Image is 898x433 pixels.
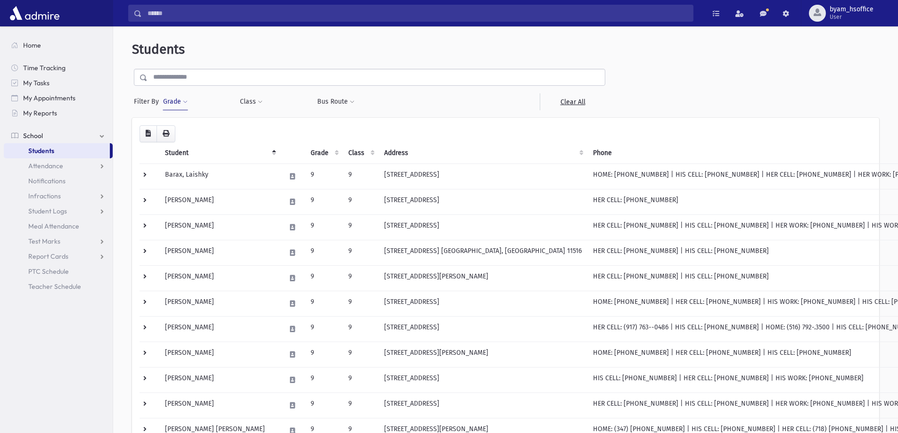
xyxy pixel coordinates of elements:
td: [STREET_ADDRESS] [GEOGRAPHIC_DATA], [GEOGRAPHIC_DATA] 11516 [379,240,587,265]
td: 9 [343,367,379,392]
a: Report Cards [4,249,113,264]
a: Attendance [4,158,113,173]
td: [STREET_ADDRESS] [379,316,587,342]
td: 9 [343,189,379,214]
span: byam_hsoffice [830,6,873,13]
td: [STREET_ADDRESS] [379,189,587,214]
span: Students [132,41,185,57]
td: 9 [343,342,379,367]
span: Home [23,41,41,49]
td: [PERSON_NAME] [159,214,280,240]
td: [STREET_ADDRESS] [379,367,587,392]
td: [STREET_ADDRESS] [379,163,587,189]
td: [STREET_ADDRESS][PERSON_NAME] [379,342,587,367]
a: My Reports [4,106,113,121]
td: 9 [305,163,343,189]
a: Students [4,143,110,158]
td: [PERSON_NAME] [159,240,280,265]
span: My Appointments [23,94,75,102]
button: CSV [140,125,157,142]
span: Students [28,147,54,155]
td: [PERSON_NAME] [159,316,280,342]
span: Teacher Schedule [28,282,81,291]
td: 9 [305,342,343,367]
td: [STREET_ADDRESS] [379,214,587,240]
td: [STREET_ADDRESS] [379,291,587,316]
td: [STREET_ADDRESS] [379,392,587,418]
td: [PERSON_NAME] [159,265,280,291]
td: [STREET_ADDRESS][PERSON_NAME] [379,265,587,291]
a: Time Tracking [4,60,113,75]
th: Student: activate to sort column descending [159,142,280,164]
span: My Reports [23,109,57,117]
span: Infractions [28,192,61,200]
td: 9 [305,214,343,240]
td: 9 [305,189,343,214]
td: [PERSON_NAME] [159,342,280,367]
span: My Tasks [23,79,49,87]
button: Class [239,93,263,110]
img: AdmirePro [8,4,62,23]
td: [PERSON_NAME] [159,189,280,214]
input: Search [142,5,693,22]
a: My Tasks [4,75,113,90]
td: 9 [343,392,379,418]
th: Address: activate to sort column ascending [379,142,587,164]
th: Class: activate to sort column ascending [343,142,379,164]
a: Clear All [540,93,605,110]
span: Meal Attendance [28,222,79,230]
a: School [4,128,113,143]
span: Report Cards [28,252,68,261]
a: Test Marks [4,234,113,249]
td: [PERSON_NAME] [159,291,280,316]
td: 9 [305,240,343,265]
td: 9 [305,392,343,418]
a: My Appointments [4,90,113,106]
td: 9 [343,291,379,316]
span: User [830,13,873,21]
td: 9 [305,316,343,342]
td: 9 [343,265,379,291]
td: [PERSON_NAME] [159,392,280,418]
span: Time Tracking [23,64,66,72]
td: 9 [343,316,379,342]
span: PTC Schedule [28,267,69,276]
a: Student Logs [4,204,113,219]
a: Meal Attendance [4,219,113,234]
td: Barax, Laishky [159,163,280,189]
button: Grade [163,93,188,110]
a: Notifications [4,173,113,188]
a: Infractions [4,188,113,204]
td: 9 [305,291,343,316]
td: 9 [305,265,343,291]
td: 9 [343,163,379,189]
span: Student Logs [28,207,67,215]
td: 9 [343,240,379,265]
span: Attendance [28,162,63,170]
td: [PERSON_NAME] [159,367,280,392]
span: School [23,131,43,140]
a: Home [4,38,113,53]
a: PTC Schedule [4,264,113,279]
td: 9 [343,214,379,240]
button: Bus Route [317,93,355,110]
span: Notifications [28,177,66,185]
button: Print [157,125,175,142]
span: Filter By [134,97,163,106]
span: Test Marks [28,237,60,245]
td: 9 [305,367,343,392]
a: Teacher Schedule [4,279,113,294]
th: Grade: activate to sort column ascending [305,142,343,164]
